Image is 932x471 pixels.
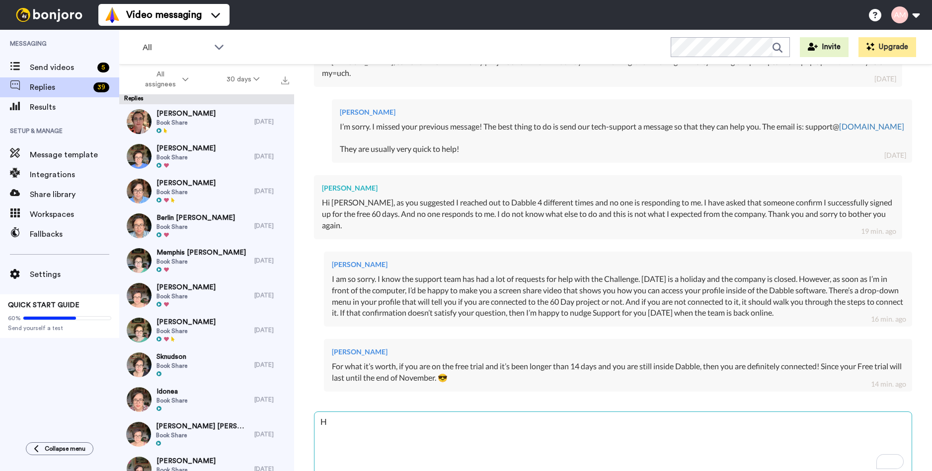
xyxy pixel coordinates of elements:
img: export.svg [281,76,289,84]
span: Integrations [30,169,119,181]
span: All [143,42,209,54]
span: Send videos [30,62,93,73]
div: 39 [93,82,109,92]
div: 14 min. ago [871,379,906,389]
img: d547a246-2240-4cb6-9336-1674eafd2d15-thumb.jpg [127,283,152,308]
div: 19 min. ago [861,226,896,236]
span: Book Share [156,188,216,196]
span: Book Share [156,292,216,300]
div: [DATE] [254,291,289,299]
a: IdoneaBook Share[DATE] [119,382,294,417]
span: Book Share [156,258,246,266]
a: [PERSON_NAME] [PERSON_NAME]Book Share[DATE] [119,417,294,452]
img: c21fbb43-0309-4898-b7b9-612e044c2e33-thumb.jpg [127,109,152,134]
span: Results [30,101,119,113]
div: [PERSON_NAME] [340,107,904,117]
div: Hi [PERSON_NAME], as you suggested I reached out to Dabble 4 different times and no one is respon... [322,197,894,231]
img: d1d99e68-3ea5-43a7-841b-2bc1059bbcbf-thumb.jpg [127,213,152,238]
a: [PERSON_NAME]Book Share[DATE] [119,174,294,208]
span: Share library [30,189,119,201]
span: [PERSON_NAME] [156,178,216,188]
div: [DATE] [874,74,896,84]
span: Memphis [PERSON_NAME] [156,248,246,258]
span: QUICK START GUIDE [8,302,79,309]
span: Sknudson [156,352,187,362]
div: [DATE] [254,326,289,334]
span: Book Share [156,153,216,161]
span: Message template [30,149,119,161]
span: [PERSON_NAME] [156,109,216,119]
span: Book Share [156,431,249,439]
div: [DATE] [254,257,289,265]
span: 60% [8,314,21,322]
div: [PERSON_NAME] [332,260,904,269]
img: e3621f16-c8cd-405a-aa93-8787f4354b36-thumb.jpg [126,422,151,447]
span: Book Share [156,223,235,231]
div: I’m sorry. I missed your previous message! The best thing to do is send our tech-support a messag... [340,121,904,155]
span: Settings [30,269,119,280]
span: Workspaces [30,208,119,220]
span: Book Share [156,362,187,370]
div: [DATE] [254,361,289,369]
a: Memphis [PERSON_NAME]Book Share[DATE] [119,243,294,278]
button: Collapse menu [26,442,93,455]
span: Book Share [156,397,187,404]
span: Send yourself a test [8,324,111,332]
button: Upgrade [858,37,916,57]
button: 30 days [208,70,279,88]
div: [PERSON_NAME] [332,347,904,357]
div: [PERSON_NAME] [322,183,894,193]
a: [DOMAIN_NAME] [839,122,904,131]
button: All assignees [121,66,208,93]
span: Book Share [156,119,216,127]
img: d8b771b9-7667-41db-a4a8-44662992304e-thumb.jpg [127,248,152,273]
img: a4442e41-829d-48ea-8231-c276b559bd16-thumb.jpg [127,318,152,342]
button: Invite [800,37,849,57]
div: [DATE] [884,150,906,160]
div: For what it’s worth, if you are on the free trial and it’s been longer than 14 days and you are s... [332,361,904,384]
img: vm-color.svg [104,7,120,23]
span: Berlin [PERSON_NAME] [156,213,235,223]
div: [DATE] [254,222,289,230]
div: I am so sorry. I know the support team has had a lot of requests for help with the Challenge. [DA... [332,273,904,319]
span: Fallbacks [30,228,119,240]
span: Collapse menu [45,445,85,453]
div: 5 [97,63,109,72]
img: 3dcab585-8ed6-4232-99e5-f72c161077fc-thumb.jpg [127,387,152,412]
span: Replies [30,81,89,93]
span: Book Share [156,327,216,335]
img: bj-logo-header-white.svg [12,8,86,22]
span: [PERSON_NAME] [156,456,216,466]
img: 2356d927-ac93-4a2b-a63b-b7438d9fcfe8-thumb.jpg [127,179,152,203]
span: [PERSON_NAME] [156,143,216,153]
button: Export all results that match these filters now. [278,72,292,87]
div: Replies [119,94,294,104]
div: [DATE] [254,396,289,404]
div: [DATE] [254,430,289,438]
span: [PERSON_NAME] [156,282,216,292]
span: Idonea [156,387,187,397]
span: [PERSON_NAME] [156,317,216,327]
a: [PERSON_NAME]Book Share[DATE] [119,139,294,174]
div: Hi [PERSON_NAME], still unable to connect my project to the Dabble 60 day novel challenge. I am h... [322,56,894,79]
span: [PERSON_NAME] [PERSON_NAME] [156,421,249,431]
div: [DATE] [254,152,289,160]
a: SknudsonBook Share[DATE] [119,347,294,382]
a: [PERSON_NAME]Book Share[DATE] [119,104,294,139]
div: 16 min. ago [871,314,906,324]
img: 2b8b95af-13a3-4354-8cb9-d4ce04b66021-thumb.jpg [127,352,152,377]
span: All assignees [140,69,180,89]
a: [PERSON_NAME]Book Share[DATE] [119,313,294,347]
div: [DATE] [254,118,289,126]
span: Video messaging [126,8,202,22]
a: [PERSON_NAME]Book Share[DATE] [119,278,294,313]
div: [DATE] [254,187,289,195]
a: Berlin [PERSON_NAME]Book Share[DATE] [119,208,294,243]
img: cda5cfdf-aff4-4f54-8075-2bcf91089d43-thumb.jpg [127,144,152,169]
